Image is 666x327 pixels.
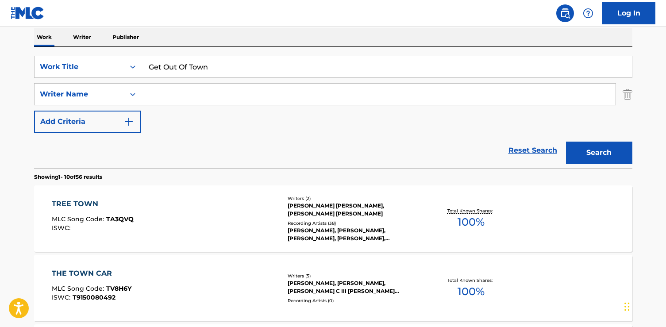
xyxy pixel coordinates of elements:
span: ISWC : [52,293,73,301]
div: Writers ( 5 ) [288,273,421,279]
a: TREE TOWNMLC Song Code:TA3QVQISWC:Writers (2)[PERSON_NAME] [PERSON_NAME], [PERSON_NAME] [PERSON_N... [34,185,632,252]
div: Help [579,4,597,22]
p: Showing 1 - 10 of 56 results [34,173,102,181]
span: TA3QVQ [106,215,134,223]
button: Search [566,142,632,164]
p: Work [34,28,54,46]
a: Reset Search [504,141,562,160]
div: Work Title [40,62,119,72]
div: Writer Name [40,89,119,100]
iframe: Chat Widget [622,285,666,327]
div: [PERSON_NAME], [PERSON_NAME], [PERSON_NAME] C III [PERSON_NAME] [PERSON_NAME] [288,279,421,295]
div: Recording Artists ( 0 ) [288,297,421,304]
a: Public Search [556,4,574,22]
p: Publisher [110,28,142,46]
div: [PERSON_NAME] [PERSON_NAME], [PERSON_NAME] [PERSON_NAME] [288,202,421,218]
span: T9150080492 [73,293,115,301]
span: ISWC : [52,224,73,232]
img: Delete Criterion [623,83,632,105]
form: Search Form [34,56,632,168]
img: help [583,8,593,19]
p: Total Known Shares: [447,208,495,214]
img: MLC Logo [11,7,45,19]
div: Writers ( 2 ) [288,195,421,202]
img: search [560,8,570,19]
button: Add Criteria [34,111,141,133]
a: Log In [602,2,655,24]
span: 100 % [458,214,485,230]
div: Drag [624,293,630,320]
a: THE TOWN CARMLC Song Code:TV8H6YISWC:T9150080492Writers (5)[PERSON_NAME], [PERSON_NAME], [PERSON_... [34,255,632,321]
p: Total Known Shares: [447,277,495,284]
div: [PERSON_NAME], [PERSON_NAME], [PERSON_NAME], [PERSON_NAME], [PERSON_NAME] [288,227,421,242]
span: MLC Song Code : [52,285,106,292]
span: TV8H6Y [106,285,131,292]
span: MLC Song Code : [52,215,106,223]
div: TREE TOWN [52,199,134,209]
p: Writer [70,28,94,46]
div: Recording Artists ( 38 ) [288,220,421,227]
div: THE TOWN CAR [52,268,131,279]
span: 100 % [458,284,485,300]
img: 9d2ae6d4665cec9f34b9.svg [123,116,134,127]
